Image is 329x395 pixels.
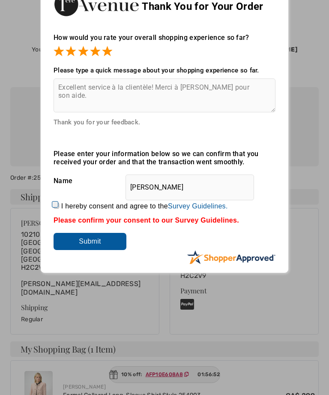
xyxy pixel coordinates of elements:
[54,217,275,224] div: Please confirm your consent to our Survey Guidelines.
[142,0,263,12] span: Thank You for Your Order
[168,202,228,210] a: Survey Guidelines.
[61,202,228,210] label: I hereby consent and agree to the
[54,170,275,192] div: Name
[54,25,275,58] div: How would you rate your overall shopping experience so far?
[54,118,275,126] div: Thank you for your feedback.
[54,233,126,250] input: Submit
[54,66,275,74] div: Please type a quick message about your shopping experience so far.
[54,150,275,166] div: Please enter your information below so we can confirm that you received your order and that the t...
